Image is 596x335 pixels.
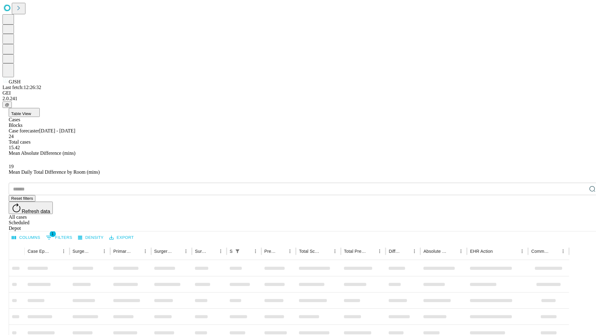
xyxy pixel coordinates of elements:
button: Sort [448,247,457,256]
button: Menu [216,247,225,256]
button: Menu [559,247,567,256]
span: 1 [50,231,56,237]
span: 24 [9,134,14,139]
button: Menu [100,247,109,256]
div: Total Scheduled Duration [299,249,321,254]
span: Case forecaster [9,128,39,133]
button: Sort [208,247,216,256]
div: Surgery Name [154,249,172,254]
button: @ [2,101,12,108]
button: Sort [493,247,502,256]
span: Total cases [9,139,30,145]
span: 15.42 [9,145,20,150]
span: [DATE] - [DATE] [39,128,75,133]
button: Sort [173,247,182,256]
div: Surgeon Name [73,249,91,254]
div: EHR Action [470,249,493,254]
button: Table View [9,108,40,117]
div: Surgery Date [195,249,207,254]
div: 1 active filter [233,247,242,256]
button: Menu [141,247,150,256]
span: Mean Absolute Difference (mins) [9,150,75,156]
span: Mean Daily Total Difference by Room (mins) [9,169,100,175]
button: Select columns [10,233,42,243]
div: 2.0.241 [2,96,594,101]
button: Sort [401,247,410,256]
button: Show filters [44,233,74,243]
button: Sort [322,247,331,256]
span: Last fetch: 12:26:32 [2,85,41,90]
button: Refresh data [9,202,53,214]
span: 19 [9,164,14,169]
button: Sort [51,247,59,256]
span: Refresh data [22,209,50,214]
button: Menu [375,247,384,256]
div: Absolute Difference [423,249,447,254]
button: Export [108,233,135,243]
span: @ [5,102,9,107]
div: Difference [389,249,401,254]
button: Sort [91,247,100,256]
div: GEI [2,90,594,96]
div: Primary Service [113,249,131,254]
span: GJSH [9,79,20,84]
button: Reset filters [9,195,35,202]
button: Menu [410,247,419,256]
span: Reset filters [11,196,33,201]
div: Predicted In Room Duration [264,249,277,254]
button: Menu [518,247,526,256]
button: Sort [242,247,251,256]
div: Scheduled In Room Duration [230,249,233,254]
div: Case Epic Id [28,249,50,254]
button: Menu [457,247,465,256]
button: Menu [182,247,190,256]
button: Menu [286,247,294,256]
button: Sort [277,247,286,256]
button: Sort [132,247,141,256]
div: Total Predicted Duration [344,249,366,254]
span: Table View [11,111,31,116]
div: Comments [531,249,549,254]
button: Menu [331,247,339,256]
button: Menu [59,247,68,256]
button: Sort [367,247,375,256]
button: Density [76,233,105,243]
button: Menu [251,247,260,256]
button: Show filters [233,247,242,256]
button: Sort [550,247,559,256]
